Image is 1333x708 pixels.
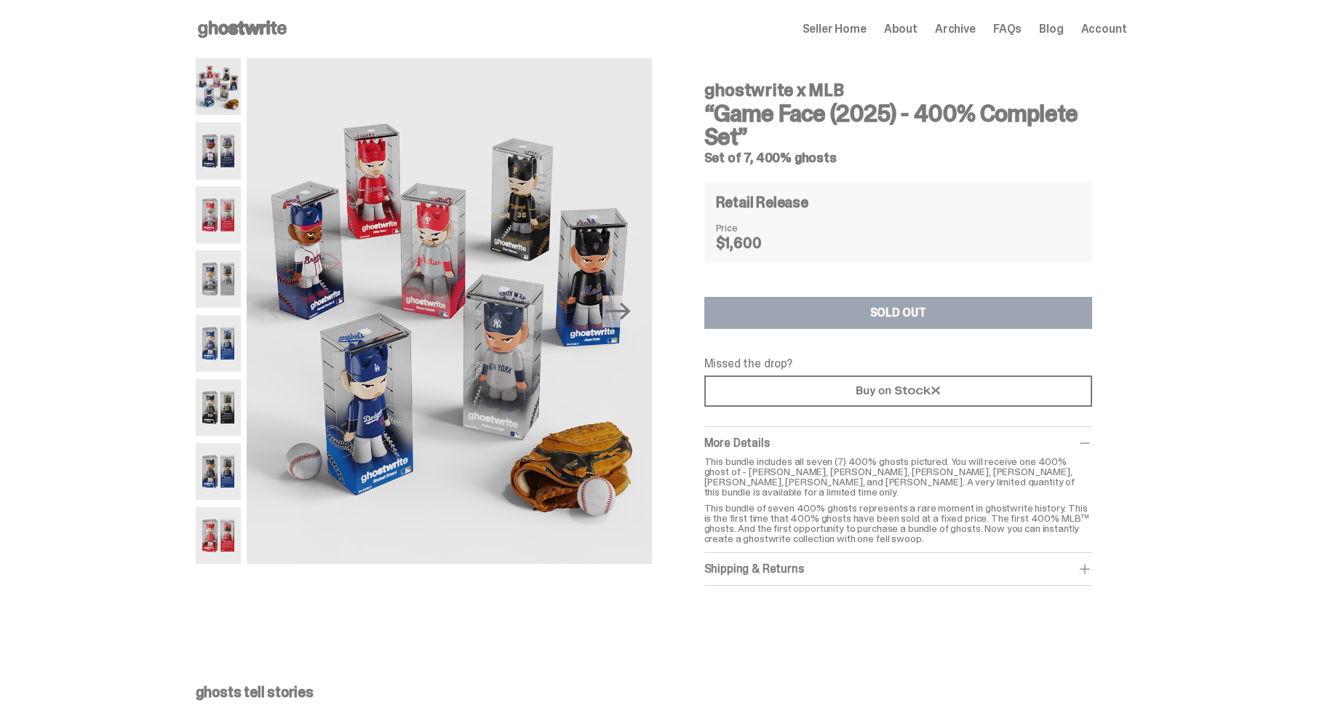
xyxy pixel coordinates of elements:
[247,58,651,564] img: 01-ghostwrite-mlb-game-face-complete-set.png
[704,503,1092,544] p: This bundle of seven 400% ghosts represents a rare moment in ghostwrite history. This is the firs...
[196,507,242,564] img: 08-ghostwrite-mlb-game-face-complete-set-mike-trout.png
[196,58,242,115] img: 01-ghostwrite-mlb-game-face-complete-set.png
[1039,23,1063,35] a: Blog
[716,236,789,250] dd: $1,600
[704,435,770,450] span: More Details
[196,315,242,372] img: 05-ghostwrite-mlb-game-face-complete-set-shohei-ohtani.png
[884,23,918,35] a: About
[704,81,1092,99] h4: ghostwrite x MLB
[196,186,242,243] img: 03-ghostwrite-mlb-game-face-complete-set-bryce-harper.png
[803,23,867,35] a: Seller Home
[196,122,242,179] img: 02-ghostwrite-mlb-game-face-complete-set-ronald-acuna-jr.png
[870,307,926,319] div: SOLD OUT
[196,379,242,436] img: 06-ghostwrite-mlb-game-face-complete-set-paul-skenes.png
[704,456,1092,497] p: This bundle includes all seven (7) 400% ghosts pictured. You will receive one 400% ghost of - [PE...
[704,562,1092,576] div: Shipping & Returns
[196,685,1127,699] p: ghosts tell stories
[935,23,976,35] a: Archive
[196,250,242,307] img: 04-ghostwrite-mlb-game-face-complete-set-aaron-judge.png
[1081,23,1127,35] a: Account
[602,295,634,327] button: Next
[716,223,789,233] dt: Price
[704,151,1092,164] h5: Set of 7, 400% ghosts
[716,195,808,210] h4: Retail Release
[196,443,242,500] img: 07-ghostwrite-mlb-game-face-complete-set-juan-soto.png
[704,102,1092,148] h3: “Game Face (2025) - 400% Complete Set”
[704,358,1092,370] p: Missed the drop?
[704,297,1092,329] button: SOLD OUT
[993,23,1022,35] a: FAQs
